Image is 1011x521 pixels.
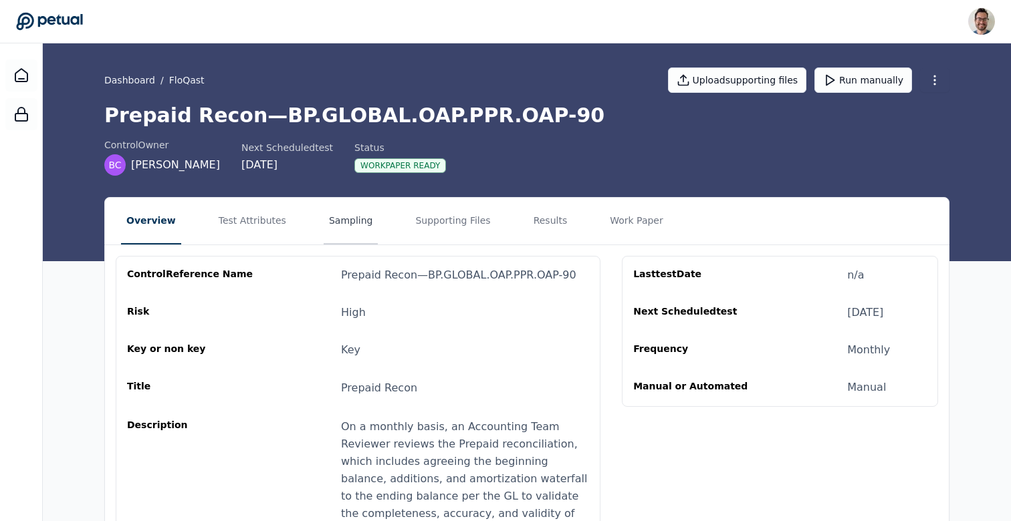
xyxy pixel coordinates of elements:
button: Sampling [324,198,378,244]
div: Next Scheduled test [241,141,333,154]
button: Test Attributes [213,198,292,244]
div: / [104,73,205,87]
div: Key [341,342,360,358]
div: Manual [847,379,886,395]
nav: Tabs [105,198,949,244]
div: High [341,305,366,321]
div: [DATE] [241,157,333,173]
button: Results [528,198,573,244]
div: Title [127,379,255,397]
button: Supporting Files [410,198,495,244]
span: BC [108,158,121,172]
div: Last test Date [633,267,762,283]
span: [PERSON_NAME] [131,157,220,173]
a: SOC [5,98,37,130]
button: FloQast [169,73,205,87]
div: Risk [127,305,255,321]
div: Frequency [633,342,762,358]
a: Go to Dashboard [16,12,83,31]
div: Manual or Automated [633,379,762,395]
div: n/a [847,267,864,283]
div: [DATE] [847,305,883,321]
a: Dashboard [104,73,155,87]
div: Monthly [847,342,890,358]
img: Eliot Walker [968,8,995,35]
h1: Prepaid Recon — BP.GLOBAL.OAP.PPR.OAP-90 [104,104,949,128]
div: Next Scheduled test [633,305,762,321]
a: Dashboard [5,59,37,92]
div: Key or non key [127,342,255,358]
button: Overview [121,198,181,244]
span: Prepaid Recon [341,381,417,394]
button: Work Paper [604,198,669,244]
button: Run manually [814,67,912,93]
div: Prepaid Recon — BP.GLOBAL.OAP.PPR.OAP-90 [341,267,576,283]
div: Status [354,141,446,154]
div: Workpaper Ready [354,158,446,173]
button: Uploadsupporting files [668,67,807,93]
div: control Reference Name [127,267,255,283]
div: control Owner [104,138,220,152]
